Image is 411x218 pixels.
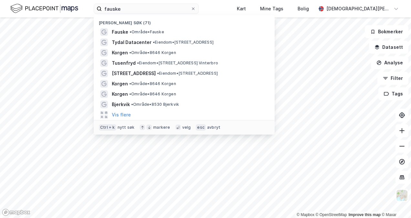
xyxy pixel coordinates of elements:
button: Bokmerker [365,25,408,38]
div: Mine Tags [260,5,283,13]
button: Datasett [369,41,408,54]
a: OpenStreetMap [316,213,347,217]
span: Område • 8646 Korgen [129,92,176,97]
span: Fauske [112,28,128,36]
img: logo.f888ab2527a4732fd821a326f86c7f29.svg [10,3,78,14]
span: Område • 8646 Korgen [129,50,176,55]
div: Kart [237,5,246,13]
div: markere [153,125,170,130]
span: Eiendom • [STREET_ADDRESS] [153,40,214,45]
button: Analyse [371,56,408,69]
a: Mapbox homepage [2,209,30,216]
span: Tydal Datacenter [112,38,152,46]
div: esc [196,124,206,131]
span: Korgen [112,90,128,98]
button: Tags [378,87,408,100]
span: • [129,50,131,55]
span: Område • Fauske [130,29,164,35]
button: Filter [377,72,408,85]
button: Vis flere [112,111,131,119]
span: • [129,92,131,96]
span: Område • 8530 Bjerkvik [131,102,179,107]
span: • [131,102,133,107]
span: Korgen [112,49,128,57]
span: • [157,71,159,76]
span: • [129,81,131,86]
span: Område • 8646 Korgen [129,81,176,86]
div: Ctrl + k [99,124,116,131]
span: Eiendom • [STREET_ADDRESS] [157,71,218,76]
span: Tusenfryd [112,59,136,67]
span: Bjerkvik [112,101,130,108]
div: [PERSON_NAME] søk (71) [94,15,275,27]
span: • [153,40,155,45]
a: Mapbox [297,213,314,217]
input: Søk på adresse, matrikkel, gårdeiere, leietakere eller personer [102,4,191,14]
div: nytt søk [118,125,135,130]
div: velg [182,125,191,130]
div: Bolig [298,5,309,13]
iframe: Chat Widget [379,187,411,218]
div: avbryt [207,125,220,130]
div: [DEMOGRAPHIC_DATA][PERSON_NAME] [326,5,391,13]
span: • [130,29,132,34]
a: Improve this map [349,213,381,217]
span: Eiendom • [STREET_ADDRESS] Vinterbro [137,60,218,66]
span: • [137,60,139,65]
span: Korgen [112,80,128,88]
span: [STREET_ADDRESS] [112,70,156,77]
